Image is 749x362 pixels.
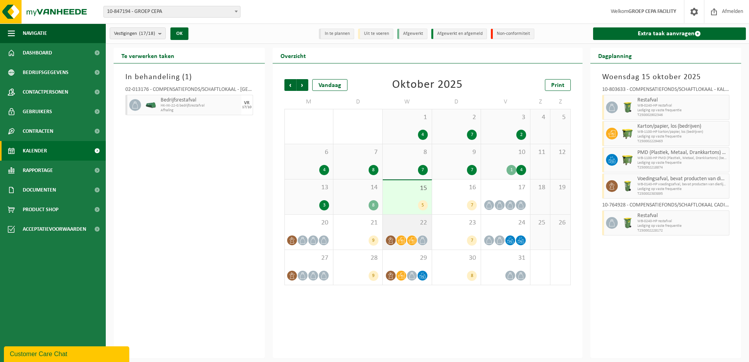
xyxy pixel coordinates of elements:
[392,79,463,91] div: Oktober 2025
[383,95,432,109] td: W
[637,130,727,134] span: WB-1100-HP karton/papier, los (bedrijven)
[23,102,52,121] span: Gebruikers
[369,165,378,175] div: 8
[337,148,378,157] span: 7
[23,121,53,141] span: Contracten
[590,48,640,63] h2: Dagplanning
[289,148,329,157] span: 6
[284,95,334,109] td: M
[125,87,253,95] div: 02-013176 - COMPENSATIEFONDS/SCHAFTLOKAAL - [GEOGRAPHIC_DATA]
[554,219,566,227] span: 26
[23,219,86,239] span: Acceptatievoorwaarden
[467,130,477,140] div: 7
[622,154,633,166] img: WB-1100-HPE-GN-51
[418,130,428,140] div: 4
[337,219,378,227] span: 21
[534,148,546,157] span: 11
[530,95,550,109] td: Z
[319,165,329,175] div: 4
[337,183,378,192] span: 14
[337,254,378,262] span: 28
[170,27,188,40] button: OK
[418,200,428,210] div: 5
[23,82,68,102] span: Contactpersonen
[418,165,428,175] div: 7
[436,148,477,157] span: 9
[139,31,155,36] count: (17/18)
[637,213,727,219] span: Restafval
[467,200,477,210] div: 7
[319,200,329,210] div: 3
[534,113,546,122] span: 4
[637,108,727,113] span: Lediging op vaste frequentie
[387,184,428,193] span: 15
[485,254,526,262] span: 31
[637,97,727,103] span: Restafval
[551,82,564,89] span: Print
[602,87,730,95] div: 10-803633 - COMPENSATIEFONDS/SCHAFTLOKAAL - KALLO
[622,180,633,192] img: WB-0140-HPE-GN-50
[481,95,530,109] td: V
[436,254,477,262] span: 30
[516,130,526,140] div: 2
[284,79,296,91] span: Vorige
[289,219,329,227] span: 20
[485,219,526,227] span: 24
[545,79,571,91] a: Print
[485,183,526,192] span: 17
[622,128,633,139] img: WB-1100-HPE-GN-51
[297,79,308,91] span: Volgende
[637,161,727,165] span: Lediging op vaste frequentie
[637,219,727,224] span: WB-0240-HP restafval
[637,187,727,192] span: Lediging op vaste frequentie
[467,235,477,246] div: 7
[185,73,189,81] span: 1
[273,48,314,63] h2: Overzicht
[436,219,477,227] span: 23
[431,29,487,39] li: Afgewerkt en afgemeld
[369,271,378,281] div: 9
[369,235,378,246] div: 9
[637,134,727,139] span: Lediging op vaste frequentie
[467,271,477,281] div: 8
[23,180,56,200] span: Documenten
[637,192,727,196] span: T250002383895
[637,228,727,233] span: T250002228172
[436,183,477,192] span: 16
[432,95,481,109] td: D
[491,29,534,39] li: Non-conformiteit
[554,113,566,122] span: 5
[602,71,730,83] h3: Woensdag 15 oktober 2025
[387,113,428,122] span: 1
[622,101,633,113] img: WB-0240-HPE-GN-51
[312,79,347,91] div: Vandaag
[145,102,157,108] img: HK-XK-22-GN-00
[387,148,428,157] span: 8
[550,95,570,109] td: Z
[602,203,730,210] div: 10-764928 - COMPENSATIEFONDS/SCHAFTLOKAAL CADIX - [GEOGRAPHIC_DATA]
[534,183,546,192] span: 18
[23,43,52,63] span: Dashboard
[628,9,676,14] strong: GROEP CEPA FACILITY
[637,176,727,182] span: Voedingsafval, bevat producten van dierlijke oorsprong, onverpakt, categorie 3
[485,113,526,122] span: 3
[637,150,727,156] span: PMD (Plastiek, Metaal, Drankkartons) (bedrijven)
[358,29,393,39] li: Uit te voeren
[637,139,727,144] span: T250002229463
[387,254,428,262] span: 29
[289,254,329,262] span: 27
[23,24,47,43] span: Navigatie
[161,103,239,108] span: HK-XK-22-G bedrijfsrestafval
[554,148,566,157] span: 12
[637,123,727,130] span: Karton/papier, los (bedrijven)
[369,200,378,210] div: 8
[387,219,428,227] span: 22
[516,165,526,175] div: 4
[125,71,253,83] h3: In behandeling ( )
[114,28,155,40] span: Vestigingen
[23,161,53,180] span: Rapportage
[485,148,526,157] span: 10
[114,48,182,63] h2: Te verwerken taken
[23,141,47,161] span: Kalender
[637,113,727,118] span: T250002902346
